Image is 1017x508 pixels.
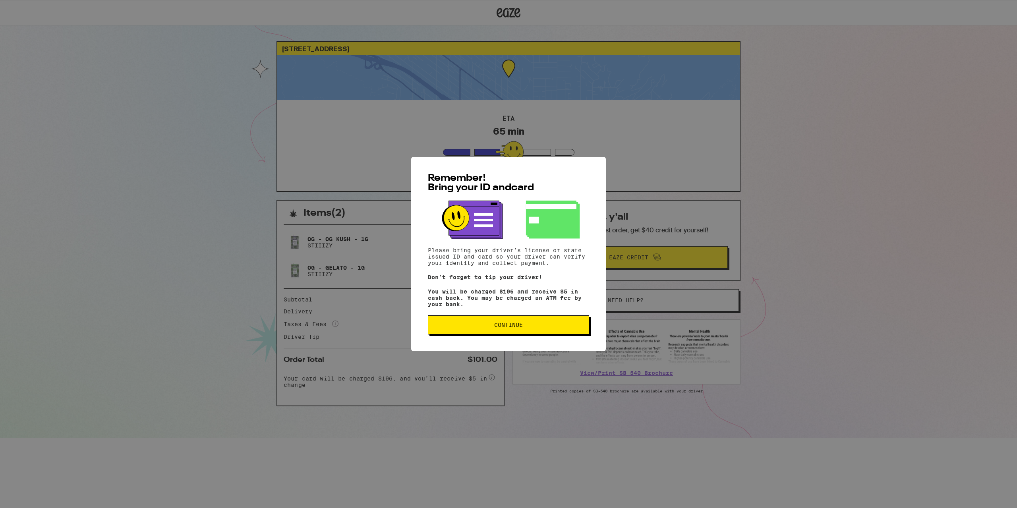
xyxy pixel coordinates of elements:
span: Continue [494,322,523,328]
p: Please bring your driver's license or state issued ID and card so your driver can verify your ide... [428,247,589,266]
button: Continue [428,315,589,334]
p: You will be charged $106 and receive $5 in cash back. You may be charged an ATM fee by your bank. [428,288,589,307]
p: Don't forget to tip your driver! [428,274,589,280]
span: Remember! Bring your ID and card [428,174,534,193]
